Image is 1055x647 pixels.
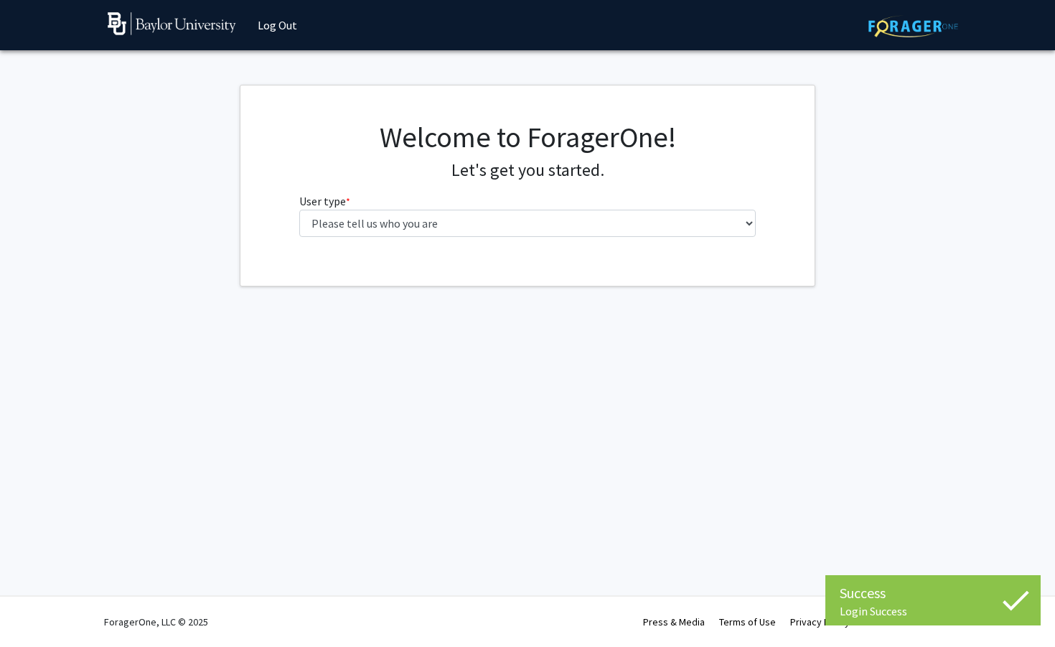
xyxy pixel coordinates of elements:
div: Login Success [840,604,1026,618]
iframe: Chat [11,582,61,636]
a: Privacy Policy [790,615,850,628]
div: Success [840,582,1026,604]
div: ForagerOne, LLC © 2025 [104,597,208,647]
img: Baylor University Logo [108,12,236,35]
h4: Let's get you started. [299,160,756,181]
label: User type [299,192,350,210]
a: Press & Media [643,615,705,628]
h1: Welcome to ForagerOne! [299,120,756,154]
img: ForagerOne Logo [868,15,958,37]
a: Terms of Use [719,615,776,628]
